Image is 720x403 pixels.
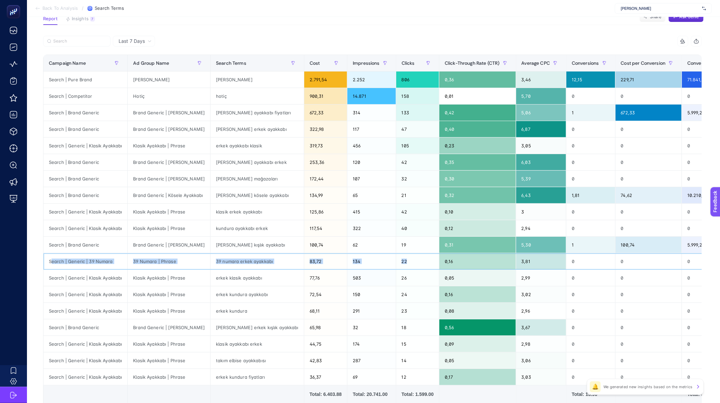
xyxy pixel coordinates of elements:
[396,187,439,203] div: 21
[439,105,515,121] div: 0,42
[516,303,566,319] div: 2,96
[128,237,210,253] div: Brand Generic | [PERSON_NAME]
[304,71,347,88] div: 2.791,54
[347,154,396,170] div: 120
[347,187,396,203] div: 65
[43,319,127,336] div: Search | Brand Generic
[516,105,566,121] div: 5,06
[43,121,127,137] div: Search | Brand Generic
[566,319,615,336] div: 0
[516,369,566,385] div: 3,03
[128,319,210,336] div: Brand Generic | [PERSON_NAME]
[211,286,304,303] div: erkek kundura ayakkabı
[616,220,682,236] div: 0
[43,71,127,88] div: Search | Pure Brand
[304,237,347,253] div: 100,74
[211,204,304,220] div: klasik erkek ayakkabı
[90,16,95,22] div: 7
[445,60,499,66] span: Click-Through Rate (CTR)
[304,204,347,220] div: 125,86
[566,154,615,170] div: 0
[43,336,127,352] div: Search | Generic | Klasik Ayakkabı
[439,303,515,319] div: 0,08
[128,270,210,286] div: Klasik Ayakkabı | Phrase
[566,204,615,220] div: 0
[128,105,210,121] div: Brand Generic | [PERSON_NAME]
[211,336,304,352] div: klasik ayakkabı erkek
[43,303,127,319] div: Search | Generic | Klasik Ayakkabı
[590,381,601,392] div: 🔔
[353,60,380,66] span: Impressions
[516,187,566,203] div: 6,43
[128,187,210,203] div: Brand Generic | Kösele Ayakkabı
[211,154,304,170] div: [PERSON_NAME] ayakkabı erkek
[396,253,439,269] div: 22
[396,220,439,236] div: 40
[53,39,106,44] input: Search
[516,286,566,303] div: 3,02
[43,171,127,187] div: Search | Brand Generic
[566,220,615,236] div: 0
[566,369,615,385] div: 0
[43,270,127,286] div: Search | Generic | Klasik Ayakkabı
[439,121,515,137] div: 0,40
[516,220,566,236] div: 2,94
[43,369,127,385] div: Search | Generic | Klasik Ayakkabı
[396,121,439,137] div: 47
[516,336,566,352] div: 2,98
[566,336,615,352] div: 0
[439,336,515,352] div: 0,09
[616,319,682,336] div: 0
[43,88,127,104] div: Search | Competitor
[616,171,682,187] div: 0
[304,138,347,154] div: 319,73
[516,237,566,253] div: 5,30
[566,270,615,286] div: 0
[211,71,304,88] div: [PERSON_NAME]
[616,105,682,121] div: 672,33
[396,71,439,88] div: 806
[616,204,682,220] div: 0
[211,270,304,286] div: erkek klasik ayakkabı
[616,352,682,369] div: 0
[566,105,615,121] div: 1
[211,220,304,236] div: kundura ayakkabı erkek
[347,369,396,385] div: 69
[572,60,599,66] span: Conversions
[402,391,434,398] div: Total: 1.599.00
[347,220,396,236] div: 322
[566,138,615,154] div: 0
[516,352,566,369] div: 3,06
[616,237,682,253] div: 100,74
[43,154,127,170] div: Search | Brand Generic
[304,121,347,137] div: 322,98
[216,60,246,66] span: Search Terms
[616,187,682,203] div: 74,62
[566,88,615,104] div: 0
[304,369,347,385] div: 36,37
[616,138,682,154] div: 0
[43,220,127,236] div: Search | Generic | Klasik Ayakkabı
[43,204,127,220] div: Search | Generic | Klasik Ayakkabı
[439,237,515,253] div: 0,31
[439,204,515,220] div: 0,10
[128,369,210,385] div: Klasik Ayakkabı | Phrase
[439,369,515,385] div: 0,17
[516,88,566,104] div: 5,70
[347,105,396,121] div: 314
[211,88,304,104] div: hotiç
[128,171,210,187] div: Brand Generic | [PERSON_NAME]
[439,71,515,88] div: 0,36
[396,270,439,286] div: 26
[304,220,347,236] div: 117,54
[616,286,682,303] div: 0
[128,138,210,154] div: Klasik Ayakkabı | Phrase
[304,303,347,319] div: 68,11
[396,171,439,187] div: 32
[128,220,210,236] div: Klasik Ayakkabı | Phrase
[396,138,439,154] div: 105
[72,16,89,22] span: Insights
[304,88,347,104] div: 900,31
[211,352,304,369] div: takım elbise ayakkabısı
[621,60,666,66] span: Cost per Conversion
